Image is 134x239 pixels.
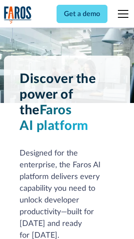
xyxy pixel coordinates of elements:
[4,6,32,24] a: home
[57,5,107,23] a: Get a demo
[20,71,114,134] h1: Discover the power of the
[4,6,32,24] img: Logo of the analytics and reporting company Faros.
[113,3,130,24] div: menu
[20,104,88,133] span: Faros AI platform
